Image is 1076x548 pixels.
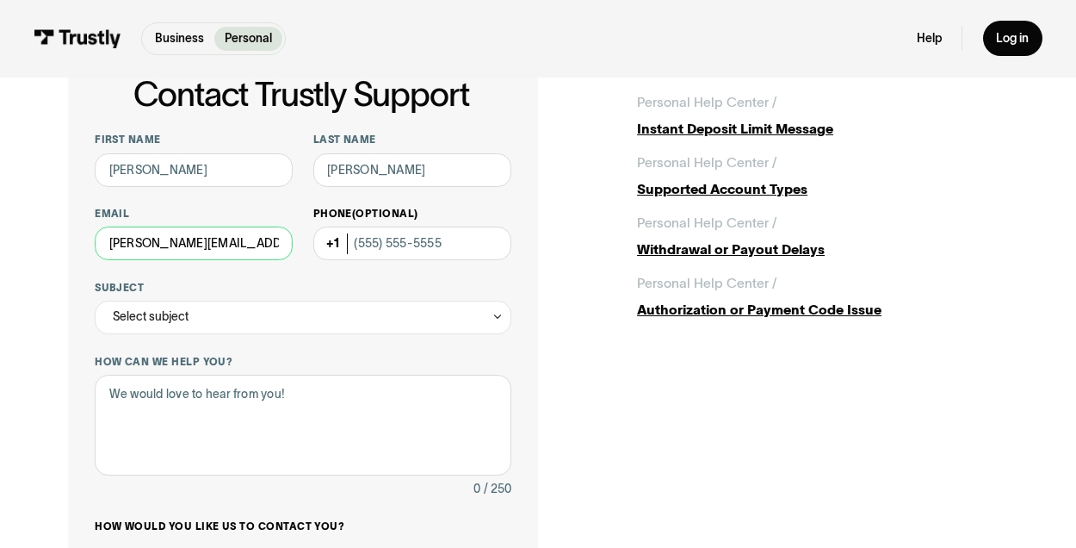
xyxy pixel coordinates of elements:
[637,213,776,233] div: Personal Help Center /
[313,153,511,187] input: Howard
[637,273,776,293] div: Personal Help Center /
[637,92,1008,140] a: Personal Help Center /Instant Deposit Limit Message
[637,240,1008,259] div: Withdrawal or Payout Delays
[473,479,480,499] div: 0
[155,30,204,47] p: Business
[95,207,293,221] label: Email
[95,301,511,334] div: Select subject
[95,355,511,369] label: How can we help you?
[145,27,214,51] a: Business
[95,153,293,187] input: Alex
[313,133,511,146] label: Last name
[95,227,293,260] input: alex@mail.com
[637,213,1008,260] a: Personal Help Center /Withdrawal or Payout Delays
[637,119,1008,139] div: Instant Deposit Limit Message
[637,153,776,172] div: Personal Help Center /
[95,520,511,533] label: How would you like us to contact you?
[637,300,1008,320] div: Authorization or Payment Code Issue
[313,207,511,221] label: Phone
[225,30,272,47] p: Personal
[91,76,511,113] h1: Contact Trustly Support
[917,31,942,47] a: Help
[214,27,281,51] a: Personal
[313,227,511,260] input: (555) 555-5555
[637,273,1008,321] a: Personal Help Center /Authorization or Payment Code Issue
[983,21,1042,56] a: Log in
[34,29,121,47] img: Trustly Logo
[113,307,189,327] div: Select subject
[484,479,511,499] div: / 250
[996,31,1029,47] div: Log in
[352,208,418,219] span: (Optional)
[637,92,776,112] div: Personal Help Center /
[95,133,293,146] label: First name
[637,153,1008,200] a: Personal Help Center /Supported Account Types
[95,281,511,295] label: Subject
[637,179,1008,199] div: Supported Account Types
